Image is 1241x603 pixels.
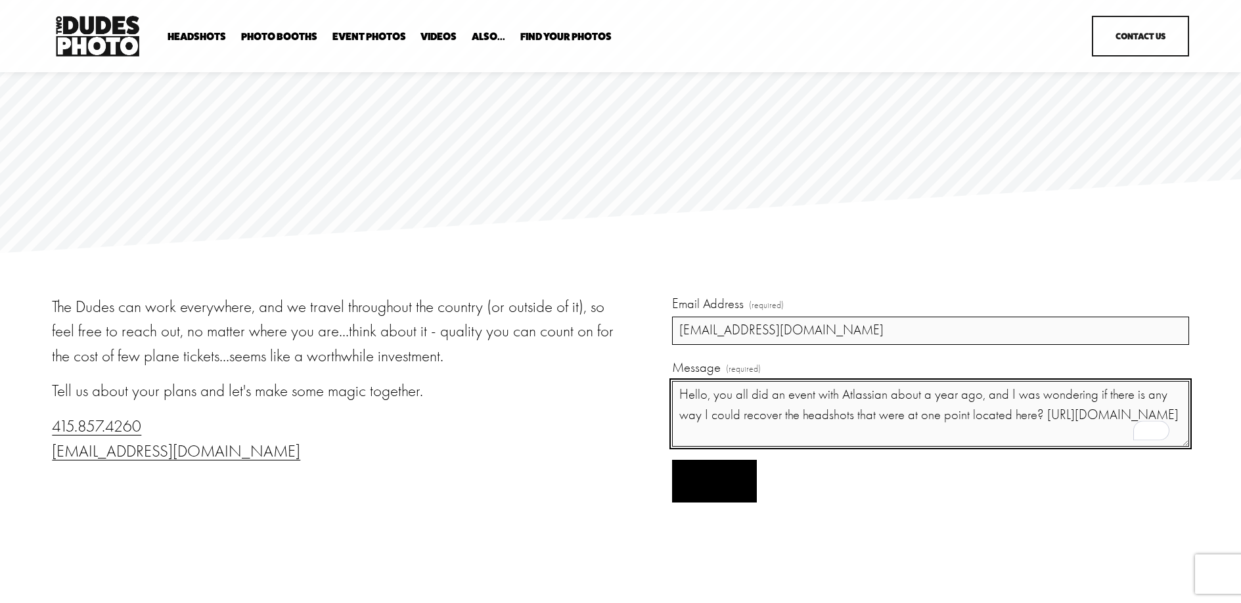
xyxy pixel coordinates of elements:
a: folder dropdown [241,30,317,43]
p: The Dudes can work everywhere, and we travel throughout the country (or outside of it), so feel f... [52,294,617,368]
span: Submit [695,475,733,487]
a: folder dropdown [520,30,612,43]
button: SubmitSubmit [672,460,757,502]
img: Two Dudes Photo | Headshots, Portraits &amp; Photo Booths [52,12,143,60]
p: Tell us about your plans and let's make some magic together. [52,378,617,403]
span: Headshots [168,32,226,42]
span: Email Address [672,294,744,315]
span: Photo Booths [241,32,317,42]
span: (required) [726,363,761,376]
a: folder dropdown [168,30,226,43]
textarea: To enrich screen reader interactions, please activate Accessibility in Grammarly extension settings [672,381,1189,447]
a: Videos [420,30,457,43]
a: Event Photos [332,30,406,43]
a: Contact Us [1092,16,1188,56]
span: Message [672,358,721,378]
span: Also... [472,32,505,42]
span: (required) [749,299,784,313]
a: folder dropdown [472,30,505,43]
a: [EMAIL_ADDRESS][DOMAIN_NAME] [52,441,300,460]
span: Find Your Photos [520,32,612,42]
a: 415.857.4260 [52,416,141,435]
